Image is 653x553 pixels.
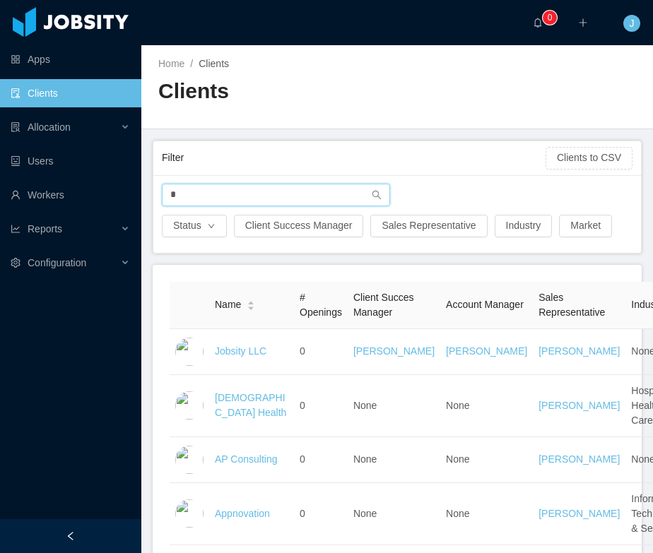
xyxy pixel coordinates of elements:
i: icon: caret-down [247,304,255,309]
i: icon: plus [578,18,588,28]
i: icon: search [372,190,382,200]
td: 0 [294,437,348,483]
a: Appnovation [215,508,270,519]
span: None [446,400,469,411]
div: Filter [162,145,546,171]
span: None [353,453,377,465]
a: [PERSON_NAME] [446,345,527,357]
a: icon: appstoreApps [11,45,130,73]
i: icon: solution [11,122,20,132]
i: icon: line-chart [11,224,20,234]
img: 6a95fc60-fa44-11e7-a61b-55864beb7c96_5a5d513336692-400w.png [175,446,204,474]
span: J [630,15,635,32]
td: 0 [294,375,348,437]
a: icon: robotUsers [11,147,130,175]
span: None [446,508,469,519]
button: Market [559,215,612,237]
sup: 0 [543,11,557,25]
i: icon: bell [533,18,543,28]
i: icon: caret-up [247,299,255,304]
span: Sales Representative [539,292,605,318]
span: # Openings [300,292,342,318]
td: 0 [294,483,348,545]
a: icon: userWorkers [11,181,130,209]
a: AP Consulting [215,453,277,465]
img: 6a96eda0-fa44-11e7-9f69-c143066b1c39_5a5d5161a4f93-400w.png [175,499,204,528]
td: 0 [294,329,348,375]
button: Client Success Manager [234,215,364,237]
span: Allocation [28,121,71,133]
button: Industry [495,215,553,237]
span: Clients [199,58,229,69]
a: [PERSON_NAME] [539,453,620,465]
a: Home [158,58,184,69]
button: Sales Representative [370,215,487,237]
div: Sort [247,299,255,309]
span: Reports [28,223,62,234]
a: [PERSON_NAME] [539,508,620,519]
span: Client Succes Manager [353,292,414,318]
a: [PERSON_NAME] [539,400,620,411]
a: icon: auditClients [11,79,130,107]
img: dc41d540-fa30-11e7-b498-73b80f01daf1_657caab8ac997-400w.png [175,338,204,366]
a: [PERSON_NAME] [353,345,435,357]
a: [DEMOGRAPHIC_DATA] Health [215,392,286,418]
span: Account Manager [446,299,524,310]
a: [PERSON_NAME] [539,345,620,357]
span: None [446,453,469,465]
span: None [353,508,377,519]
img: 6a8e90c0-fa44-11e7-aaa7-9da49113f530_5a5d50e77f870-400w.png [175,391,204,420]
a: Jobsity LLC [215,345,266,357]
i: icon: setting [11,258,20,268]
h2: Clients [158,77,397,106]
span: None [353,400,377,411]
span: Configuration [28,257,86,268]
button: Clients to CSV [546,147,633,170]
span: Name [215,297,241,312]
button: Statusicon: down [162,215,227,237]
span: / [190,58,193,69]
